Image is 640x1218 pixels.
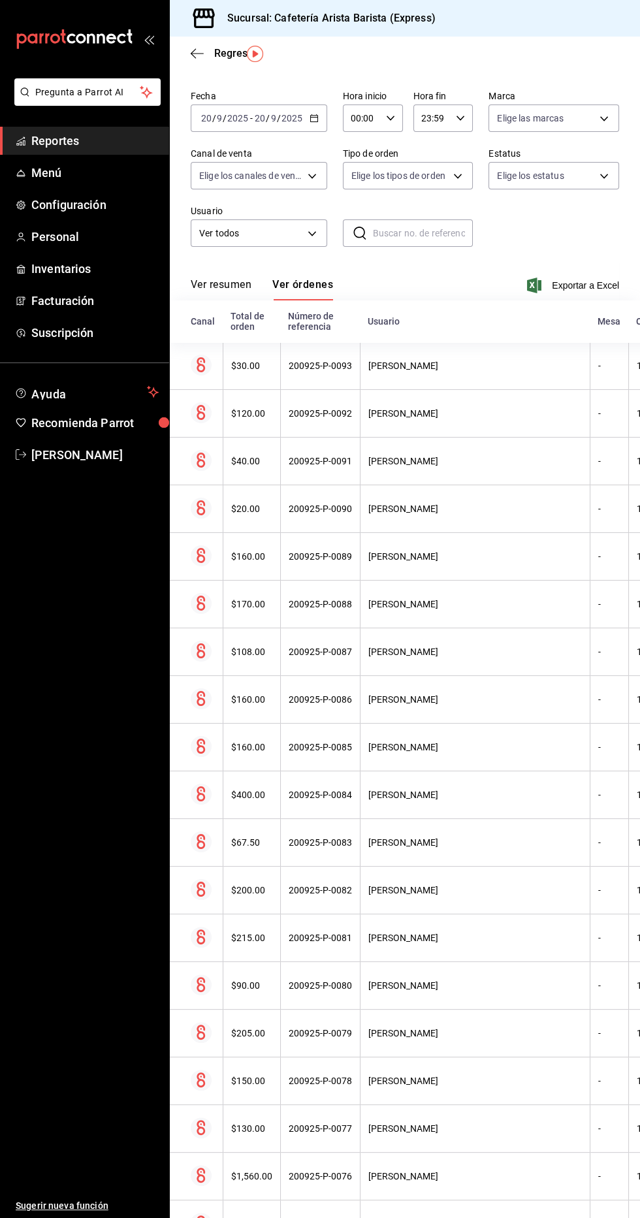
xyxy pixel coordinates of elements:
span: Ver todos [199,227,303,240]
div: $160.00 [231,551,272,562]
div: $200.00 [231,885,272,895]
div: navigation tabs [191,278,333,300]
label: Estatus [488,149,619,158]
div: $130.00 [231,1123,272,1134]
div: 200925-P-0092 [289,408,352,419]
div: - [598,980,620,991]
span: Ayuda [31,384,142,400]
div: [PERSON_NAME] [368,504,582,514]
span: [PERSON_NAME] [31,446,159,464]
div: Total de orden [231,311,272,332]
div: $160.00 [231,742,272,752]
div: 200925-P-0089 [289,551,352,562]
div: 200925-P-0083 [289,837,352,848]
span: Reportes [31,132,159,150]
div: [PERSON_NAME] [368,1123,582,1134]
div: Mesa [598,316,620,327]
div: [PERSON_NAME] [368,599,582,609]
div: $170.00 [231,599,272,609]
div: [PERSON_NAME] [368,742,582,752]
span: Menú [31,164,159,182]
span: Elige los estatus [497,169,564,182]
span: / [266,113,270,123]
div: [PERSON_NAME] [368,1076,582,1086]
button: Ver resumen [191,278,251,300]
div: - [598,456,620,466]
span: / [277,113,281,123]
span: Pregunta a Parrot AI [35,86,140,99]
button: Pregunta a Parrot AI [14,78,161,106]
div: 200925-P-0077 [289,1123,352,1134]
div: 200925-P-0082 [289,885,352,895]
div: $150.00 [231,1076,272,1086]
input: -- [270,113,277,123]
div: [PERSON_NAME] [368,885,582,895]
div: $1,560.00 [231,1171,272,1181]
div: $30.00 [231,361,272,371]
input: -- [254,113,266,123]
div: 200925-P-0084 [289,790,352,800]
span: Elige las marcas [497,112,564,125]
label: Hora fin [413,91,473,101]
div: - [598,933,620,943]
div: - [598,1123,620,1134]
input: ---- [227,113,249,123]
div: 200925-P-0088 [289,599,352,609]
div: - [598,361,620,371]
div: 200925-P-0078 [289,1076,352,1086]
span: Personal [31,228,159,246]
label: Hora inicio [343,91,403,101]
span: Elige los canales de venta [199,169,303,182]
div: Usuario [368,316,582,327]
span: Configuración [31,196,159,214]
label: Tipo de orden [343,149,473,158]
div: - [598,408,620,419]
span: Exportar a Excel [530,278,619,293]
div: [PERSON_NAME] [368,647,582,657]
div: [PERSON_NAME] [368,456,582,466]
span: Recomienda Parrot [31,414,159,432]
span: Suscripción [31,324,159,342]
div: [PERSON_NAME] [368,551,582,562]
input: -- [200,113,212,123]
div: $108.00 [231,647,272,657]
div: - [598,647,620,657]
div: 200925-P-0087 [289,647,352,657]
h3: Sucursal: Cafetería Arista Barista (Express) [217,10,436,26]
div: [PERSON_NAME] [368,790,582,800]
button: open_drawer_menu [144,34,154,44]
div: 200925-P-0086 [289,694,352,705]
div: Número de referencia [288,311,352,332]
div: Canal [191,316,215,327]
span: - [250,113,253,123]
div: $20.00 [231,504,272,514]
div: - [598,1171,620,1181]
label: Usuario [191,206,327,216]
div: 200925-P-0076 [289,1171,352,1181]
a: Pregunta a Parrot AI [9,95,161,108]
span: / [223,113,227,123]
input: -- [216,113,223,123]
button: Regresar [191,47,257,59]
div: - [598,504,620,514]
div: - [598,551,620,562]
div: $90.00 [231,980,272,991]
div: [PERSON_NAME] [368,1028,582,1038]
input: ---- [281,113,303,123]
div: $215.00 [231,933,272,943]
button: Ver órdenes [272,278,333,300]
div: $205.00 [231,1028,272,1038]
div: - [598,837,620,848]
div: $160.00 [231,694,272,705]
div: [PERSON_NAME] [368,933,582,943]
div: - [598,694,620,705]
div: [PERSON_NAME] [368,837,582,848]
img: Tooltip marker [247,46,263,62]
div: 200925-P-0093 [289,361,352,371]
div: $400.00 [231,790,272,800]
div: [PERSON_NAME] [368,408,582,419]
div: 200925-P-0085 [289,742,352,752]
div: 200925-P-0081 [289,933,352,943]
div: 200925-P-0090 [289,504,352,514]
span: / [212,113,216,123]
